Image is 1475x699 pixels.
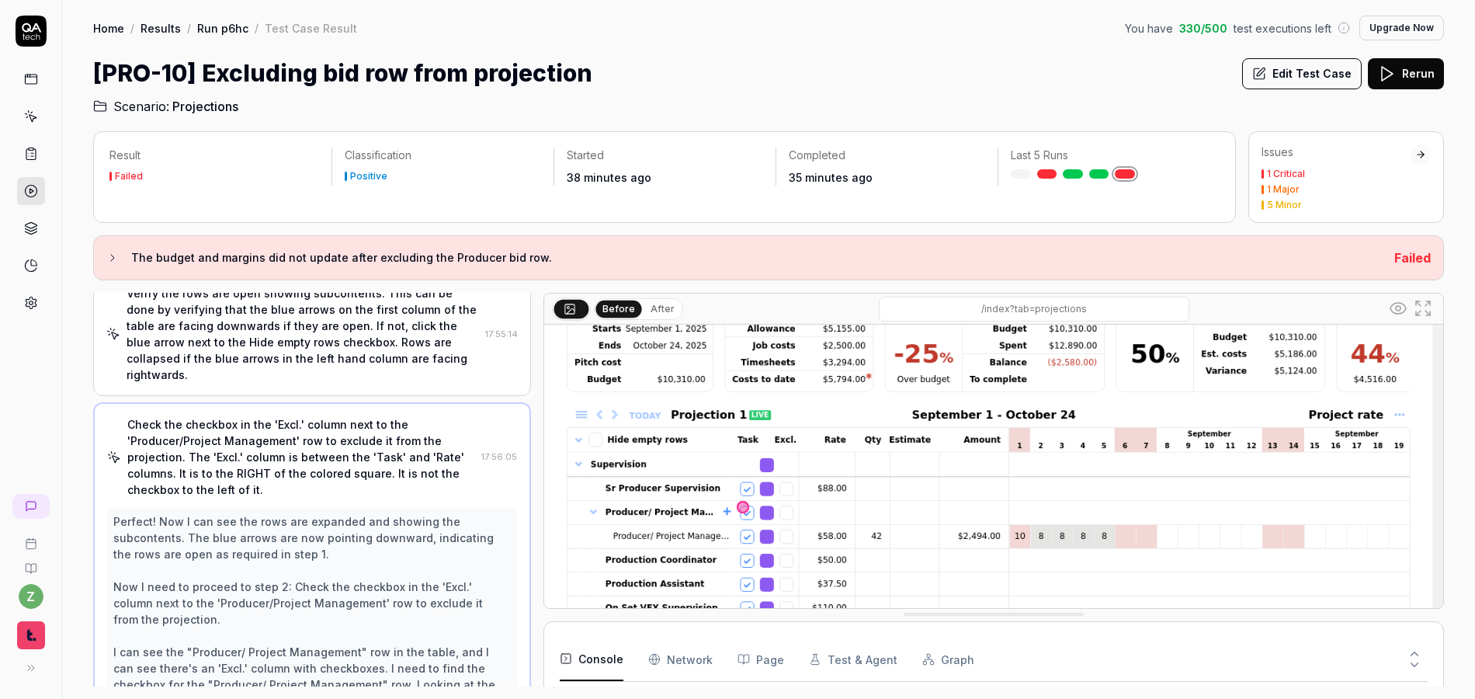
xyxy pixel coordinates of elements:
[6,525,55,550] a: Book a call with us
[131,249,1382,267] h3: The budget and margins did not update after excluding the Producer bid row.
[567,148,763,163] p: Started
[127,416,475,498] div: Check the checkbox in the 'Excl.' column next to the 'Producer/Project Management' row to exclude...
[350,172,387,181] div: Positive
[17,621,45,649] img: Timmy Logo
[115,172,143,181] div: Failed
[187,20,191,36] div: /
[485,329,518,339] time: 17:55:14
[809,638,897,681] button: Test & Agent
[1179,20,1227,37] span: 330 / 500
[93,20,124,36] a: Home
[1267,169,1305,179] div: 1 Critical
[789,171,873,184] time: 35 minutes ago
[737,638,784,681] button: Page
[560,638,623,681] button: Console
[1394,250,1431,266] span: Failed
[1234,20,1331,37] span: test executions left
[6,550,55,575] a: Documentation
[255,20,259,36] div: /
[1368,58,1444,89] button: Rerun
[127,285,479,383] div: Verify the rows are open showing subcontents. This can be done by verifying that the blue arrows ...
[106,249,1382,267] button: The budget and margins did not update after excluding the Producer bid row.
[6,609,55,652] button: Timmy Logo
[19,584,43,609] button: z
[345,148,541,163] p: Classification
[109,148,319,163] p: Result
[481,451,517,462] time: 17:56:05
[922,638,974,681] button: Graph
[1125,20,1173,37] span: You have
[648,638,713,681] button: Network
[1262,144,1411,160] div: Issues
[12,494,50,519] a: New conversation
[265,20,357,36] div: Test Case Result
[197,20,248,36] a: Run p6hc
[130,20,134,36] div: /
[644,301,681,318] button: After
[172,97,238,116] span: Projections
[1386,296,1411,321] button: Show all interative elements
[1411,296,1435,321] button: Open in full screen
[1267,200,1302,210] div: 5 Minor
[567,171,651,184] time: 38 minutes ago
[1011,148,1207,163] p: Last 5 Runs
[93,97,238,116] a: Scenario:Projections
[595,300,641,317] button: Before
[1242,58,1362,89] button: Edit Test Case
[789,148,985,163] p: Completed
[141,20,181,36] a: Results
[1359,16,1444,40] button: Upgrade Now
[110,97,169,116] span: Scenario:
[93,56,592,91] h1: [PRO-10] Excluding bid row from projection
[1267,185,1300,194] div: 1 Major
